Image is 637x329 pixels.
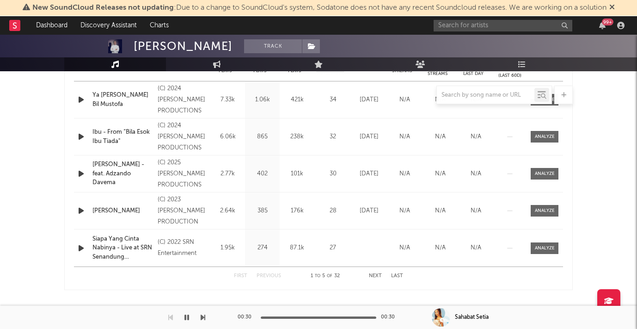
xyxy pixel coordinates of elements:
div: [DATE] [354,132,385,142]
div: 274 [247,243,277,253]
div: [PERSON_NAME] [134,39,233,53]
input: Search for artists [434,20,572,31]
div: 101k [282,169,312,179]
div: 385 [247,206,277,216]
div: 32 [317,132,349,142]
div: N/A [389,169,420,179]
a: [PERSON_NAME] - feat. Adzando Davema [92,160,153,187]
span: of [327,274,332,278]
div: 28 [317,206,349,216]
div: (C) 2024 [PERSON_NAME] PRODUCTIONS [158,120,208,154]
div: [DATE] [354,206,385,216]
button: Track [244,39,302,53]
div: 238k [282,132,312,142]
div: 402 [247,169,277,179]
div: 00:30 [238,312,256,323]
div: Sahabat Setia [455,313,489,322]
div: N/A [460,243,491,253]
div: N/A [460,169,491,179]
span: : Due to a change to SoundCloud's system, Sodatone does not have any recent Soundcloud releases. ... [32,4,606,12]
span: New SoundCloud Releases not updating [32,4,174,12]
div: 27 [317,243,349,253]
span: to [315,274,320,278]
a: Ibu - From “Bila Esok Ibu Tiada" [92,128,153,146]
div: 6.06k [213,132,243,142]
div: (C) 2024 [PERSON_NAME] PRODUCTIONS [158,83,208,117]
div: N/A [425,243,456,253]
div: (C) 2025 [PERSON_NAME] PRODUCTIONS [158,157,208,191]
button: 99+ [599,22,606,29]
div: N/A [389,206,420,216]
input: Search by song name or URL [437,92,534,99]
a: Dashboard [30,16,74,35]
div: (C) 2023 [PERSON_NAME] PRODUCTION [158,194,208,228]
div: 30 [317,169,349,179]
div: 865 [247,132,277,142]
div: N/A [425,206,456,216]
div: 2.64k [213,206,243,216]
div: N/A [425,132,456,142]
button: Last [391,273,403,279]
div: N/A [389,243,420,253]
div: 1.95k [213,243,243,253]
a: Charts [143,16,175,35]
span: Dismiss [609,4,615,12]
a: Siapa Yang Cinta Nabinya - Live at SRN Senandung [PERSON_NAME] [92,235,153,262]
div: N/A [460,206,491,216]
div: 99 + [602,19,613,25]
div: 2.77k [213,169,243,179]
div: [DATE] [354,169,385,179]
div: (C) 2022 SRN Entertainment [158,237,208,259]
button: First [234,273,247,279]
a: [PERSON_NAME] [92,206,153,216]
a: Discovery Assistant [74,16,143,35]
div: N/A [460,132,491,142]
div: 87.1k [282,243,312,253]
button: Previous [257,273,281,279]
div: 1 5 32 [300,271,350,282]
button: Next [369,273,382,279]
div: 176k [282,206,312,216]
div: N/A [389,132,420,142]
div: 00:30 [381,312,399,323]
div: N/A [425,169,456,179]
